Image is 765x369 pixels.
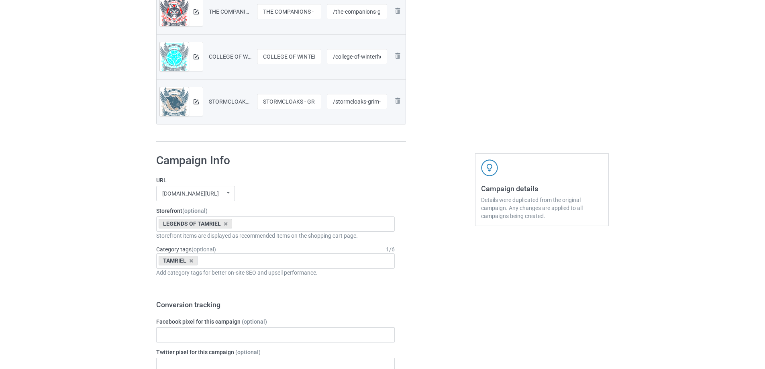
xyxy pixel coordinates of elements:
img: svg+xml;base64,PD94bWwgdmVyc2lvbj0iMS4wIiBlbmNvZGluZz0iVVRGLTgiPz4KPHN2ZyB3aWR0aD0iNDJweCIgaGVpZ2... [481,159,498,176]
h3: Campaign details [481,184,603,193]
span: (optional) [182,208,208,214]
div: 1 / 6 [386,245,395,253]
label: Twitter pixel for this campaign [156,348,395,356]
div: THE COMPANIONS - GRIM CREST.png [209,8,251,16]
div: Storefront items are displayed as recommended items on the shopping cart page. [156,232,395,240]
span: (optional) [192,246,216,253]
div: LEGENDS OF TAMRIEL [159,219,232,228]
label: Facebook pixel for this campaign [156,318,395,326]
label: Category tags [156,245,216,253]
span: (optional) [242,318,267,325]
div: STORMCLOAKS - GRIM CREST.png [209,98,251,106]
div: COLLEGE OF WINTERHOLD - GRIM CREST.png [209,53,251,61]
img: svg+xml;base64,PD94bWwgdmVyc2lvbj0iMS4wIiBlbmNvZGluZz0iVVRGLTgiPz4KPHN2ZyB3aWR0aD0iMjhweCIgaGVpZ2... [393,96,402,106]
div: Details were duplicated from the original campaign. Any changes are applied to all campaigns bein... [481,196,603,220]
img: svg+xml;base64,PD94bWwgdmVyc2lvbj0iMS4wIiBlbmNvZGluZz0iVVRGLTgiPz4KPHN2ZyB3aWR0aD0iMTRweCIgaGVpZ2... [194,99,199,104]
img: svg+xml;base64,PD94bWwgdmVyc2lvbj0iMS4wIiBlbmNvZGluZz0iVVRGLTgiPz4KPHN2ZyB3aWR0aD0iMjhweCIgaGVpZ2... [393,6,402,16]
img: original.png [160,42,189,72]
div: TAMRIEL [159,256,198,265]
img: svg+xml;base64,PD94bWwgdmVyc2lvbj0iMS4wIiBlbmNvZGluZz0iVVRGLTgiPz4KPHN2ZyB3aWR0aD0iMTRweCIgaGVpZ2... [194,9,199,14]
div: Add category tags for better on-site SEO and upsell performance. [156,269,395,277]
h3: Conversion tracking [156,300,395,309]
img: svg+xml;base64,PD94bWwgdmVyc2lvbj0iMS4wIiBlbmNvZGluZz0iVVRGLTgiPz4KPHN2ZyB3aWR0aD0iMjhweCIgaGVpZ2... [393,51,402,61]
img: svg+xml;base64,PD94bWwgdmVyc2lvbj0iMS4wIiBlbmNvZGluZz0iVVRGLTgiPz4KPHN2ZyB3aWR0aD0iMTRweCIgaGVpZ2... [194,54,199,59]
img: original.png [160,87,189,117]
div: [DOMAIN_NAME][URL] [162,191,219,196]
span: (optional) [235,349,261,355]
h1: Campaign Info [156,153,395,168]
label: URL [156,176,395,184]
label: Storefront [156,207,395,215]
